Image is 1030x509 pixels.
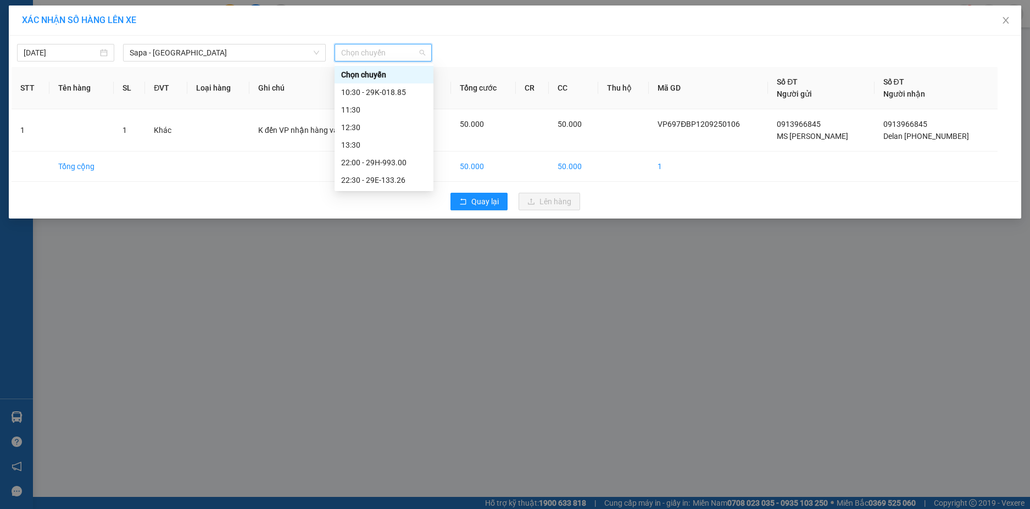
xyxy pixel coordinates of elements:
[49,152,114,182] td: Tổng cộng
[258,126,364,135] span: K đến VP nhận hàng và tt cước
[519,193,580,210] button: uploadLên hàng
[341,104,427,116] div: 11:30
[49,67,114,109] th: Tên hàng
[130,44,319,61] span: Sapa - Ninh Bình
[341,44,425,61] span: Chọn chuyến
[990,5,1021,36] button: Close
[341,121,427,133] div: 12:30
[341,69,427,81] div: Chọn chuyến
[341,139,427,151] div: 13:30
[450,193,508,210] button: rollbackQuay lại
[249,67,397,109] th: Ghi chú
[658,120,740,128] span: VP697ĐBP1209250106
[558,120,582,128] span: 50.000
[451,152,516,182] td: 50.000
[459,198,467,206] span: rollback
[883,120,927,128] span: 0913966845
[313,49,320,56] span: down
[341,86,427,98] div: 10:30 - 29K-018.85
[335,66,433,83] div: Chọn chuyến
[145,109,187,152] td: Khác
[114,67,145,109] th: SL
[341,174,427,186] div: 22:30 - 29E-133.26
[22,15,136,25] span: XÁC NHẬN SỐ HÀNG LÊN XE
[341,156,427,169] div: 22:00 - 29H-993.00
[777,120,821,128] span: 0913966845
[883,132,969,141] span: Delan [PHONE_NUMBER]
[451,67,516,109] th: Tổng cước
[187,67,249,109] th: Loại hàng
[516,67,549,109] th: CR
[1001,16,1010,25] span: close
[12,67,49,109] th: STT
[145,67,187,109] th: ĐVT
[883,90,925,98] span: Người nhận
[777,77,798,86] span: Số ĐT
[649,152,768,182] td: 1
[649,67,768,109] th: Mã GD
[471,195,499,208] span: Quay lại
[883,77,904,86] span: Số ĐT
[777,132,848,141] span: MS [PERSON_NAME]
[598,67,649,109] th: Thu hộ
[12,109,49,152] td: 1
[460,120,484,128] span: 50.000
[123,126,127,135] span: 1
[777,90,812,98] span: Người gửi
[549,67,599,109] th: CC
[549,152,599,182] td: 50.000
[24,47,98,59] input: 12/09/2025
